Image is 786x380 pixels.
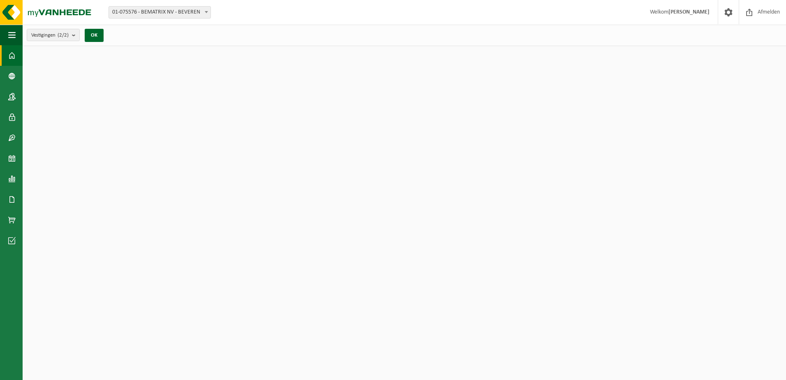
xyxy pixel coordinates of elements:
[85,29,104,42] button: OK
[109,7,210,18] span: 01-075576 - BEMATRIX NV - BEVEREN
[58,32,69,38] count: (2/2)
[668,9,710,15] strong: [PERSON_NAME]
[27,29,80,41] button: Vestigingen(2/2)
[31,29,69,42] span: Vestigingen
[109,6,211,19] span: 01-075576 - BEMATRIX NV - BEVEREN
